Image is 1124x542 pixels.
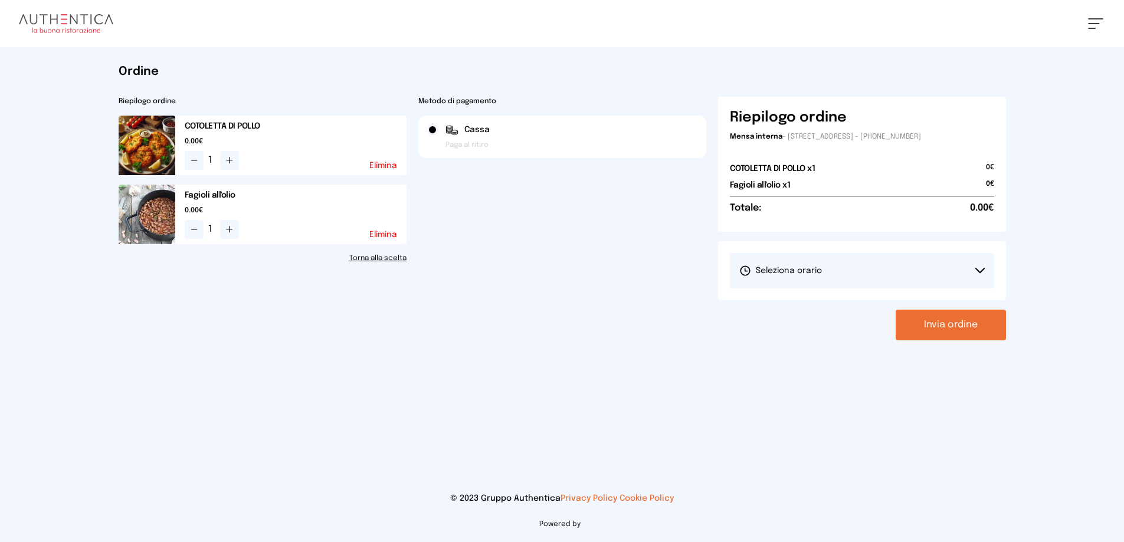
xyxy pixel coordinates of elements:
a: Privacy Policy [561,494,617,502]
img: media [119,116,175,175]
p: - [STREET_ADDRESS] - [PHONE_NUMBER] [730,132,994,142]
span: Seleziona orario [739,265,822,277]
img: logo.8f33a47.png [19,14,113,33]
span: Paga al ritiro [445,140,489,150]
button: Seleziona orario [730,253,994,288]
span: 0€ [986,163,994,179]
img: media [119,185,175,244]
span: 1 [208,222,215,236]
span: Cassa [464,124,490,136]
span: Powered by [539,520,581,529]
h2: COTOLETTA DI POLLO x1 [730,163,815,175]
h2: COTOLETTA DI POLLO [185,120,407,132]
button: Elimina [369,162,397,170]
span: Mensa interna [730,133,782,140]
span: 0.00€ [185,137,407,146]
span: 0.00€ [185,206,407,215]
h2: Riepilogo ordine [119,97,407,106]
button: Elimina [369,231,397,239]
h1: Ordine [119,64,1006,80]
h2: Metodo di pagamento [418,97,706,106]
span: 0€ [986,179,994,196]
h2: Fagioli all'olio x1 [730,179,791,191]
button: Invia ordine [896,310,1006,340]
p: © 2023 Gruppo Authentica [19,492,1105,504]
h6: Riepilogo ordine [730,109,847,127]
h2: Fagioli all'olio [185,189,407,201]
span: 1 [208,153,215,167]
h6: Totale: [730,201,761,215]
a: Torna alla scelta [119,254,407,263]
a: Cookie Policy [620,494,674,502]
span: 0.00€ [970,201,994,215]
